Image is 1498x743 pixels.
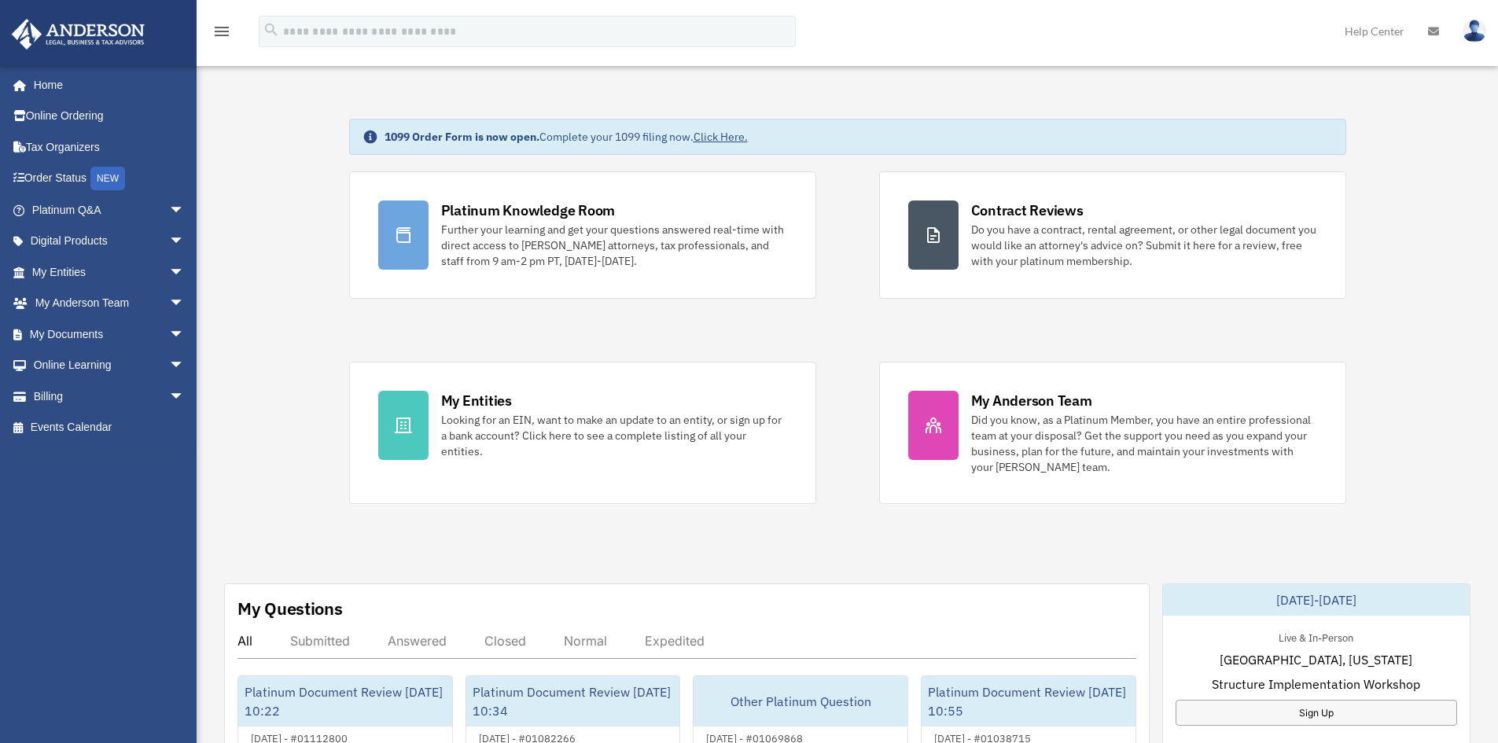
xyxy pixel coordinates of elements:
div: Further your learning and get your questions answered real-time with direct access to [PERSON_NAM... [441,222,787,269]
div: My Anderson Team [971,391,1092,410]
div: Platinum Document Review [DATE] 10:55 [922,676,1135,726]
a: Platinum Knowledge Room Further your learning and get your questions answered real-time with dire... [349,171,816,299]
div: Contract Reviews [971,200,1084,220]
span: arrow_drop_down [169,226,201,258]
div: Live & In-Person [1266,628,1366,645]
a: Events Calendar [11,412,208,443]
a: Order StatusNEW [11,163,208,195]
a: Contract Reviews Do you have a contract, rental agreement, or other legal document you would like... [879,171,1346,299]
img: User Pic [1463,20,1486,42]
span: arrow_drop_down [169,256,201,289]
i: search [263,21,280,39]
div: Platinum Knowledge Room [441,200,616,220]
div: Answered [388,633,447,649]
a: Sign Up [1176,700,1457,726]
div: My Entities [441,391,512,410]
span: arrow_drop_down [169,288,201,320]
span: arrow_drop_down [169,381,201,413]
div: Closed [484,633,526,649]
a: My Documentsarrow_drop_down [11,318,208,350]
a: My Anderson Teamarrow_drop_down [11,288,208,319]
i: menu [212,22,231,41]
a: My Entitiesarrow_drop_down [11,256,208,288]
div: Platinum Document Review [DATE] 10:22 [238,676,452,726]
div: All [237,633,252,649]
div: Submitted [290,633,350,649]
span: [GEOGRAPHIC_DATA], [US_STATE] [1220,650,1412,669]
a: Click Here. [694,130,748,144]
div: [DATE]-[DATE] [1163,584,1470,616]
div: Did you know, as a Platinum Member, you have an entire professional team at your disposal? Get th... [971,412,1317,475]
strong: 1099 Order Form is now open. [385,130,539,144]
a: Online Ordering [11,101,208,132]
a: Home [11,69,201,101]
span: arrow_drop_down [169,350,201,382]
a: My Entities Looking for an EIN, want to make an update to an entity, or sign up for a bank accoun... [349,362,816,504]
a: Billingarrow_drop_down [11,381,208,412]
span: arrow_drop_down [169,318,201,351]
div: Other Platinum Question [694,676,907,726]
img: Anderson Advisors Platinum Portal [7,19,149,50]
div: Complete your 1099 filing now. [385,129,748,145]
div: Normal [564,633,607,649]
div: My Questions [237,597,343,620]
span: arrow_drop_down [169,194,201,226]
a: Digital Productsarrow_drop_down [11,226,208,257]
div: Platinum Document Review [DATE] 10:34 [466,676,680,726]
a: My Anderson Team Did you know, as a Platinum Member, you have an entire professional team at your... [879,362,1346,504]
a: menu [212,28,231,41]
div: Do you have a contract, rental agreement, or other legal document you would like an attorney's ad... [971,222,1317,269]
span: Structure Implementation Workshop [1212,675,1420,693]
a: Platinum Q&Aarrow_drop_down [11,194,208,226]
div: NEW [90,167,125,190]
div: Looking for an EIN, want to make an update to an entity, or sign up for a bank account? Click her... [441,412,787,459]
a: Online Learningarrow_drop_down [11,350,208,381]
div: Expedited [645,633,705,649]
a: Tax Organizers [11,131,208,163]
